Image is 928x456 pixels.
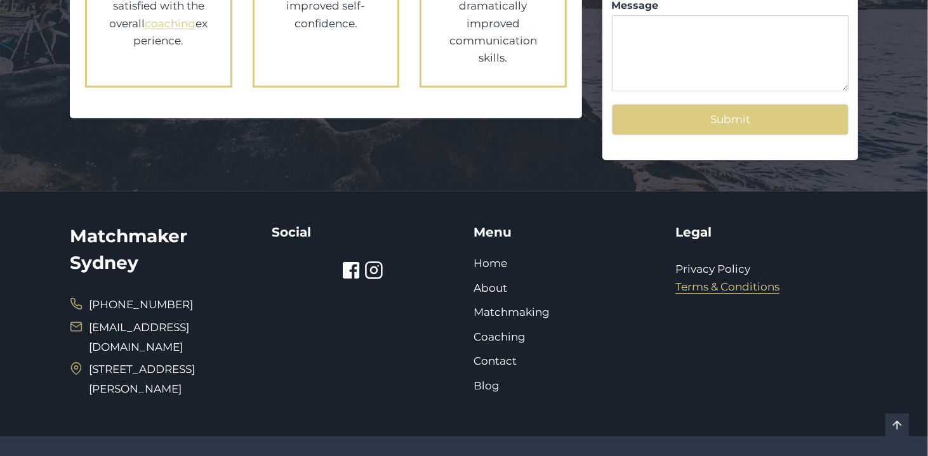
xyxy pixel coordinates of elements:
[145,17,196,30] a: coaching
[612,104,849,135] button: Submit
[474,282,507,294] a: About
[474,355,517,367] a: Contact
[89,321,189,353] a: [EMAIL_ADDRESS][DOMAIN_NAME]
[885,414,909,437] a: Scroll to top
[474,223,656,242] h5: Menu
[675,263,750,275] a: Privacy Policy
[272,223,454,242] h5: Social
[474,257,507,270] a: Home
[89,360,253,398] span: [STREET_ADDRESS][PERSON_NAME]
[474,306,550,318] a: Matchmaking
[89,295,193,315] span: [PHONE_NUMBER]
[474,330,526,343] a: Coaching
[675,280,779,293] a: Terms & Conditions
[675,223,858,242] h5: Legal
[474,379,500,392] a: Blog
[70,295,193,315] a: [PHONE_NUMBER]
[70,223,253,276] h2: Matchmaker Sydney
